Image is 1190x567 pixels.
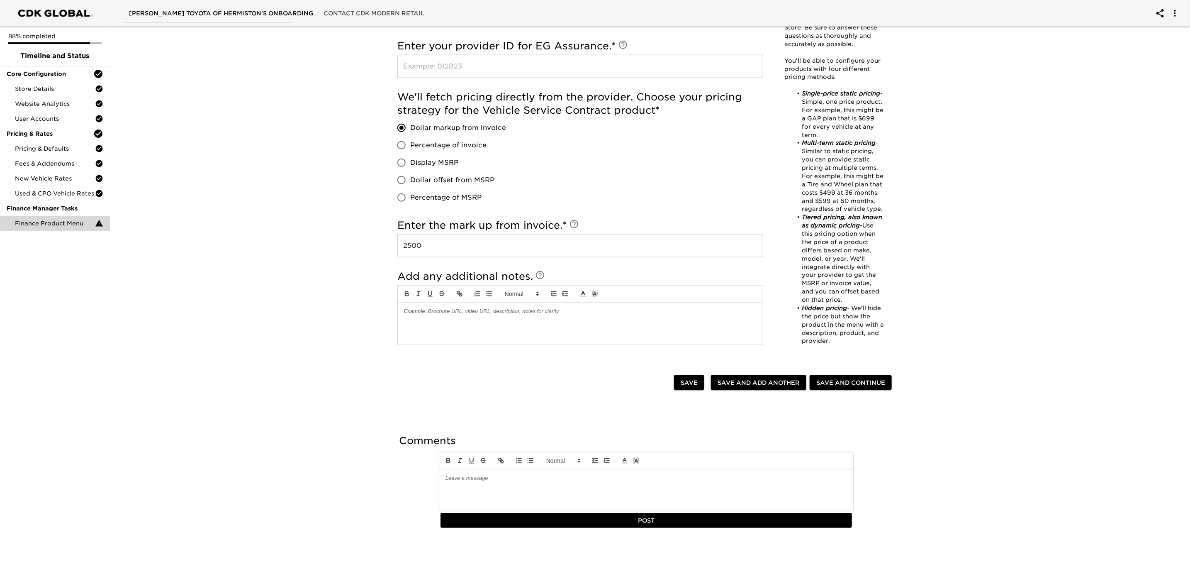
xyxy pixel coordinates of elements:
button: account of current user [1150,3,1170,23]
p: 88% completed [8,32,102,40]
h5: Enter the mark up from invoice. [397,219,763,232]
em: Tiered pricing, also known as dynamic pricing [802,214,884,229]
span: Save and Add Another [718,378,800,388]
span: Timeline and Status [7,51,103,61]
span: Dollar markup from invoice [410,123,506,133]
button: Save [674,375,704,391]
span: Pricing & Rates [7,130,93,138]
span: User Accounts [15,115,95,123]
span: Used & CPO Vehicle Rates [15,189,95,198]
li: - Simple, one price product. For example, this might be a GAP plan that is $699 for every vehicle... [793,90,884,139]
span: Fees & Addendums [15,159,95,168]
span: Display MSRP [410,158,458,168]
span: Save and Continue [816,378,885,388]
button: account of current user [1165,3,1185,23]
em: Hidden pricing [802,305,847,311]
span: Core Configuration [7,70,93,78]
h5: Enter your provider ID for EG Assurance. [397,39,763,53]
p: You'll be able to configure your products with four different pricing methods: [784,56,884,81]
h5: Add any additional notes. [397,270,763,283]
span: New Vehicle Rates [15,174,95,183]
span: Pricing & Defaults [15,144,95,153]
em: - [876,139,878,146]
span: Dollar offset from MSRP [410,175,494,185]
span: Contact CDK Modern Retail [324,8,424,19]
span: Percentage of invoice [410,140,487,150]
button: Post [440,513,852,528]
em: Single-price static pricing [802,90,880,97]
em: Multi-term static pricing [802,139,876,146]
span: Post [444,516,849,526]
button: Save and Continue [810,375,892,391]
span: Store Details [15,85,95,93]
h5: Comments [399,434,893,447]
li: Use this pricing option when the price of a product differs based on make, model, or year. We'll ... [793,213,884,304]
span: Save [681,378,698,388]
button: Save and Add Another [711,375,806,391]
span: Website Analytics [15,100,95,108]
input: Example: +$1000 [397,234,763,257]
input: Example: 012B23 [397,55,763,78]
span: Percentage of MSRP [410,193,482,203]
span: Finance Manager Tasks [7,204,103,213]
li: Similar to static pricing, you can provide static pricing at multiple terms. For example, this mi... [793,139,884,213]
em: - [860,222,862,229]
span: Finance Product Menu [15,219,95,227]
h5: We'll fetch pricing directly from the provider. Choose your pricing strategy for the Vehicle Serv... [397,90,763,117]
li: - We'll hide the price but show the product in the menu with a description, product, and provider. [793,304,884,345]
span: [PERSON_NAME] Toyota of Hermiston's Onboarding [129,8,314,19]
